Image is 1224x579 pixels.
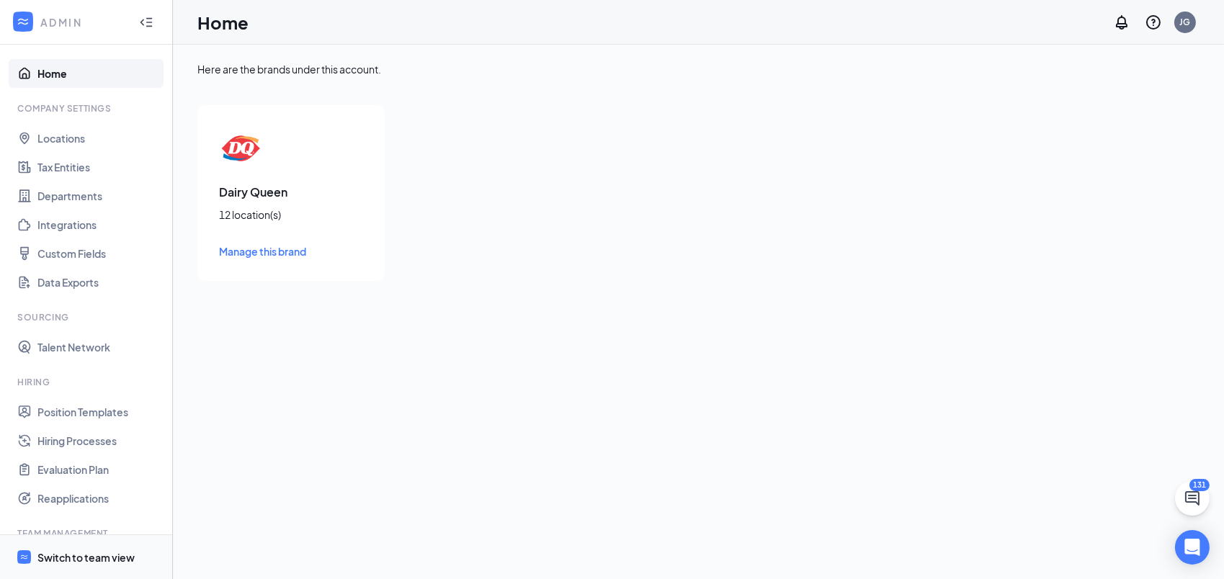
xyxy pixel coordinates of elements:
[37,59,161,88] a: Home
[37,153,161,181] a: Tax Entities
[1175,530,1210,565] div: Open Intercom Messenger
[37,210,161,239] a: Integrations
[17,102,158,115] div: Company Settings
[197,62,1200,76] div: Here are the brands under this account.
[1189,479,1210,491] div: 131
[17,311,158,323] div: Sourcing
[37,239,161,268] a: Custom Fields
[37,484,161,513] a: Reapplications
[1175,481,1210,516] button: ChatActive
[37,181,161,210] a: Departments
[219,245,306,258] span: Manage this brand
[219,184,363,200] h3: Dairy Queen
[37,550,135,565] div: Switch to team view
[219,207,363,222] div: 12 location(s)
[37,398,161,426] a: Position Templates
[37,333,161,362] a: Talent Network
[37,455,161,484] a: Evaluation Plan
[139,15,153,30] svg: Collapse
[16,14,30,29] svg: WorkstreamLogo
[1184,490,1201,507] svg: ChatActive
[197,10,249,35] h1: Home
[40,15,126,30] div: ADMIN
[37,426,161,455] a: Hiring Processes
[37,124,161,153] a: Locations
[17,527,158,539] div: Team Management
[1145,14,1162,31] svg: QuestionInfo
[19,552,29,562] svg: WorkstreamLogo
[219,243,363,259] a: Manage this brand
[1113,14,1130,31] svg: Notifications
[17,376,158,388] div: Hiring
[37,268,161,297] a: Data Exports
[1180,16,1191,28] div: JG
[219,127,262,170] img: Dairy Queen logo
